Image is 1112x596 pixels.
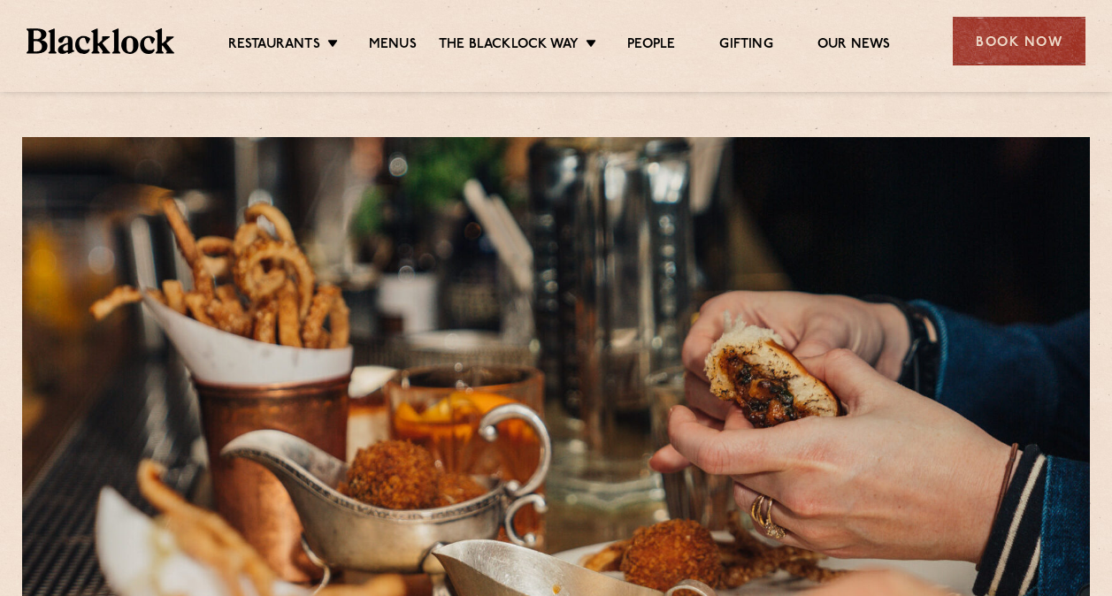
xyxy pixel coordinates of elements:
[439,36,579,56] a: The Blacklock Way
[817,36,891,56] a: Our News
[719,36,772,56] a: Gifting
[627,36,675,56] a: People
[369,36,417,56] a: Menus
[228,36,320,56] a: Restaurants
[953,17,1085,65] div: Book Now
[27,28,174,53] img: BL_Textured_Logo-footer-cropped.svg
